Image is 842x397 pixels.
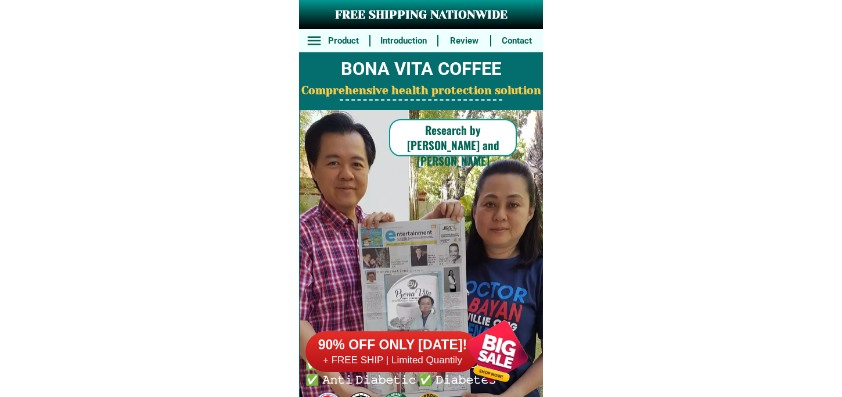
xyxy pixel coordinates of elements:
h6: 90% OFF ONLY [DATE]! [305,337,480,354]
h6: Product [324,34,364,48]
h2: BONA VITA COFFEE [299,56,543,83]
h6: Introduction [377,34,431,48]
h6: + FREE SHIP | Limited Quantily [305,354,480,367]
h6: Review [444,34,484,48]
h2: Comprehensive health protection solution [299,83,543,99]
h6: Research by [PERSON_NAME] and [PERSON_NAME] [389,122,517,169]
h3: FREE SHIPPING NATIONWIDE [299,6,543,24]
h6: Contact [497,34,537,48]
